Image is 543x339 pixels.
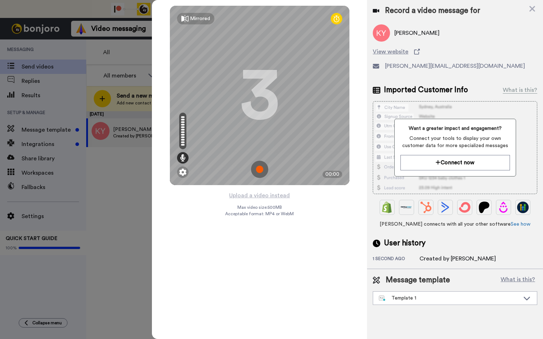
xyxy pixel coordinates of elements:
[400,125,510,132] span: Want a greater impact and engagement?
[225,211,294,217] span: Acceptable format: MP4 or WebM
[381,202,393,213] img: Shopify
[419,254,496,263] div: Created by [PERSON_NAME]
[498,275,537,286] button: What is this?
[440,202,451,213] img: ActiveCampaign
[179,169,186,176] img: ic_gear.svg
[251,161,268,178] img: ic_record_start.svg
[503,86,537,94] div: What is this?
[373,221,537,228] span: [PERSON_NAME] connects with all your other software
[400,155,510,170] button: Connect now
[386,275,450,286] span: Message template
[511,222,530,227] a: See how
[400,135,510,149] span: Connect your tools to display your own customer data for more specialized messages
[227,191,292,200] button: Upload a video instead
[379,295,520,302] div: Template 1
[237,204,282,210] span: Max video size: 500 MB
[478,202,490,213] img: Patreon
[384,238,426,249] span: User history
[498,202,509,213] img: Drip
[459,202,470,213] img: ConvertKit
[420,202,432,213] img: Hubspot
[322,171,342,178] div: 00:00
[401,202,412,213] img: Ontraport
[240,69,279,122] div: 3
[385,62,525,70] span: [PERSON_NAME][EMAIL_ADDRESS][DOMAIN_NAME]
[379,296,386,301] img: nextgen-template.svg
[373,256,419,263] div: 1 second ago
[384,85,468,95] span: Imported Customer Info
[517,202,529,213] img: GoHighLevel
